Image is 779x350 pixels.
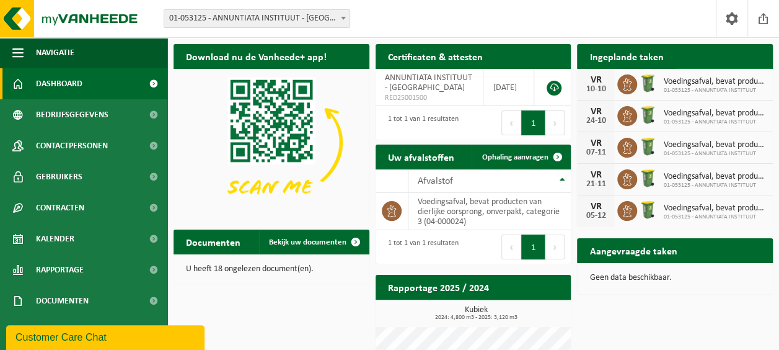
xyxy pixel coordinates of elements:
[174,44,339,68] h2: Download nu de Vanheede+ app!
[36,223,74,254] span: Kalender
[637,73,658,94] img: WB-0240-HPE-GN-50
[637,136,658,157] img: WB-0240-HPE-GN-50
[583,117,608,125] div: 24-10
[259,230,368,254] a: Bekijk uw documenten
[269,238,346,246] span: Bekijk uw documenten
[589,274,760,282] p: Geen data beschikbaar.
[583,148,608,157] div: 07-11
[501,235,521,259] button: Previous
[663,204,767,213] span: Voedingsafval, bevat producten van dierlijke oorsprong, onverpakt, categorie 3
[36,99,108,130] span: Bedrijfsgegevens
[577,44,676,68] h2: Ingeplande taken
[382,109,459,137] div: 1 tot 1 van 1 resultaten
[521,110,545,135] button: 1
[174,230,253,254] h2: Documenten
[663,182,767,189] span: 01-053125 - ANNUNTIATA INSTITUUT
[376,44,495,68] h2: Certificaten & attesten
[6,323,207,350] iframe: chat widget
[186,265,357,274] p: U heeft 18 ongelezen document(en).
[637,104,658,125] img: WB-0240-HPE-GN-50
[545,235,565,259] button: Next
[583,180,608,189] div: 21-11
[483,69,534,106] td: [DATE]
[36,316,92,348] span: Product Shop
[385,73,472,92] span: ANNUNTIATA INSTITUUT - [GEOGRAPHIC_DATA]
[376,275,501,299] h2: Rapportage 2025 / 2024
[36,130,108,161] span: Contactpersonen
[583,75,608,85] div: VR
[36,254,84,285] span: Rapportage
[583,212,608,220] div: 05-12
[382,306,571,321] h3: Kubiek
[36,192,84,223] span: Contracten
[583,138,608,148] div: VR
[663,213,767,221] span: 01-053125 - ANNUNTIATA INSTITUUT
[663,119,767,126] span: 01-053125 - ANNUNTIATA INSTITUUT
[583,107,608,117] div: VR
[577,238,689,262] h2: Aangevraagde taken
[36,68,82,99] span: Dashboard
[382,315,571,321] span: 2024: 4,800 m3 - 2025: 3,120 m3
[521,235,545,259] button: 1
[663,87,767,94] span: 01-053125 - ANNUNTIATA INSTITUUT
[174,69,369,216] img: Download de VHEPlus App
[545,110,565,135] button: Next
[583,170,608,180] div: VR
[472,145,570,169] a: Ophaling aanvragen
[36,285,89,316] span: Documenten
[418,176,453,186] span: Afvalstof
[385,93,474,103] span: RED25001500
[482,153,548,161] span: Ophaling aanvragen
[164,9,350,28] span: 01-053125 - ANNUNTIATA INSTITUUT - VEURNE
[637,199,658,220] img: WB-0240-HPE-GN-50
[583,202,608,212] div: VR
[408,193,571,230] td: voedingsafval, bevat producten van dierlijke oorsprong, onverpakt, categorie 3 (04-000024)
[663,150,767,158] span: 01-053125 - ANNUNTIATA INSTITUUT
[376,145,467,169] h2: Uw afvalstoffen
[478,299,570,324] a: Bekijk rapportage
[382,233,459,261] div: 1 tot 1 van 1 resultaten
[663,140,767,150] span: Voedingsafval, bevat producten van dierlijke oorsprong, onverpakt, categorie 3
[583,85,608,94] div: 10-10
[637,168,658,189] img: WB-0240-HPE-GN-50
[663,109,767,119] span: Voedingsafval, bevat producten van dierlijke oorsprong, onverpakt, categorie 3
[663,77,767,87] span: Voedingsafval, bevat producten van dierlijke oorsprong, onverpakt, categorie 3
[663,172,767,182] span: Voedingsafval, bevat producten van dierlijke oorsprong, onverpakt, categorie 3
[36,161,82,192] span: Gebruikers
[501,110,521,135] button: Previous
[36,37,74,68] span: Navigatie
[164,10,350,27] span: 01-053125 - ANNUNTIATA INSTITUUT - VEURNE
